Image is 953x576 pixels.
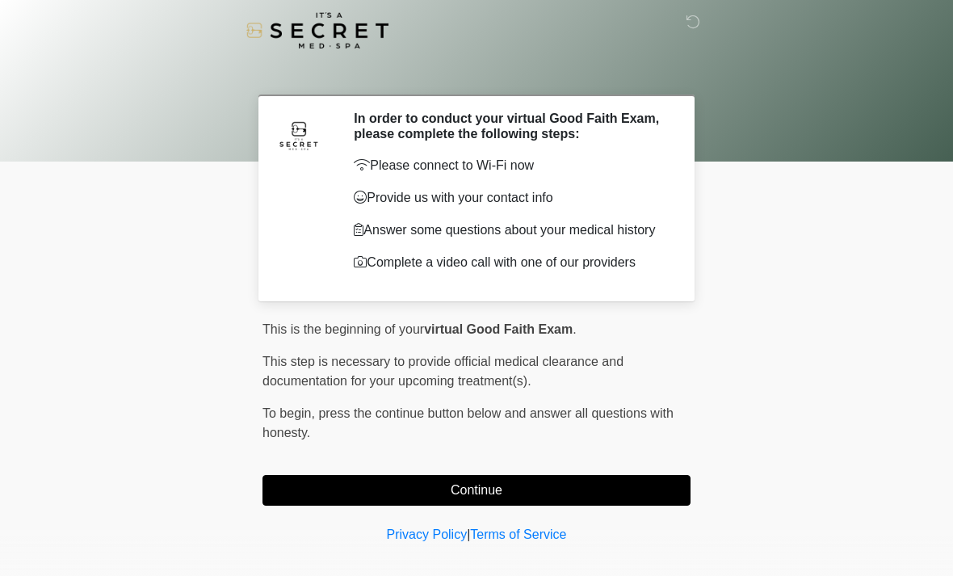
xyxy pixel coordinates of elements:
img: It's A Secret Med Spa Logo [246,12,388,48]
a: Terms of Service [470,528,566,541]
h1: ‎ ‎ [250,58,703,88]
span: To begin, [262,406,318,420]
span: This is the beginning of your [262,322,424,336]
img: Agent Avatar [275,111,323,159]
a: | [467,528,470,541]
h2: In order to conduct your virtual Good Faith Exam, please complete the following steps: [354,111,666,141]
p: Please connect to Wi-Fi now [354,156,666,175]
span: . [573,322,576,336]
p: Complete a video call with one of our providers [354,253,666,272]
strong: virtual Good Faith Exam [424,322,573,336]
span: press the continue button below and answer all questions with honesty. [262,406,674,439]
span: This step is necessary to provide official medical clearance and documentation for your upcoming ... [262,355,623,388]
a: Privacy Policy [387,528,468,541]
p: Answer some questions about your medical history [354,221,666,240]
p: Provide us with your contact info [354,188,666,208]
button: Continue [262,475,691,506]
